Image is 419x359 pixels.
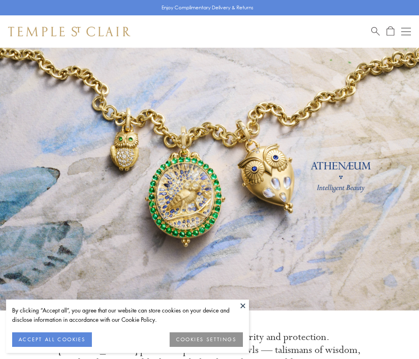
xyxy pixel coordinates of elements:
[8,27,130,36] img: Temple St. Clair
[170,332,243,347] button: COOKIES SETTINGS
[12,306,243,324] div: By clicking “Accept all”, you agree that our website can store cookies on your device and disclos...
[162,4,253,12] p: Enjoy Complimentary Delivery & Returns
[12,332,92,347] button: ACCEPT ALL COOKIES
[371,26,380,36] a: Search
[401,27,411,36] button: Open navigation
[387,26,394,36] a: Open Shopping Bag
